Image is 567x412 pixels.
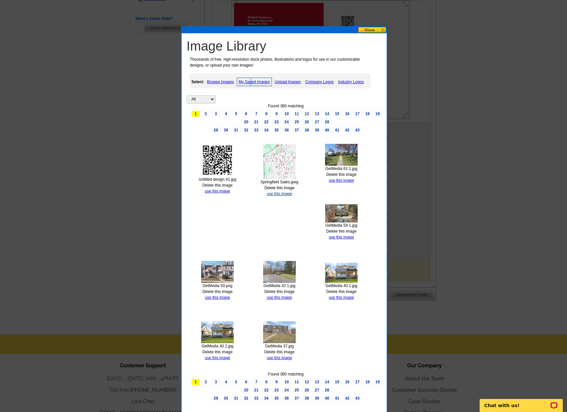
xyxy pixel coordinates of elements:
[282,111,291,117] a: 10
[292,111,301,117] a: 11
[197,283,238,289] div: GetMedia 50.png
[232,127,240,133] a: 31
[333,379,341,385] a: 15
[321,222,362,228] div: GetMedia 59 1.jpg
[237,78,272,86] a: My Saved Images
[353,111,362,117] a: 17
[212,111,220,117] a: 3
[262,127,271,133] a: 34
[259,179,300,185] div: Springfield Sales.jpeg
[329,178,354,183] a: use this image
[212,395,220,402] a: 29
[313,379,321,385] a: 13
[323,119,331,125] a: 28
[197,176,238,182] div: Untitled design 41.jpg
[325,144,358,166] img: thumb-684c3c170a859.jpg
[303,127,311,133] a: 38
[282,127,291,133] a: 36
[259,343,300,349] div: GetMedia 37.jpg
[242,387,250,393] a: 20
[222,127,230,133] a: 30
[222,379,230,385] a: 4
[252,127,261,133] a: 33
[272,127,281,133] a: 35
[205,78,236,86] a: Browse Images
[272,379,281,385] a: 9
[329,235,354,239] a: use this image
[353,395,362,402] a: 43
[336,78,366,86] a: Industry Logos
[363,111,372,117] a: 18
[263,261,296,283] img: thumb-680662dcaf45c.jpg
[325,204,358,222] img: thumb-68488bd7e13b8.jpg
[329,295,354,300] a: use this image
[292,379,301,385] a: 11
[303,387,311,393] a: 26
[191,111,200,117] span: 1
[267,191,292,196] a: use this image
[343,379,351,385] a: 16
[242,379,250,385] a: 6
[232,395,240,402] a: 31
[333,111,341,117] a: 15
[212,379,220,385] a: 3
[282,379,291,385] a: 10
[272,119,281,125] a: 23
[282,119,291,125] a: 24
[262,387,271,393] a: 22
[202,183,233,188] a: Delete this image
[202,350,233,354] a: Delete this image
[273,78,303,86] a: Upload Images
[272,111,281,117] a: 9
[242,119,250,125] a: 20
[187,38,385,54] h1: Image Library
[191,379,200,385] span: 1
[242,111,250,117] a: 6
[343,127,351,133] a: 42
[187,371,385,377] div: Found 380 matching
[262,379,271,385] a: 8
[321,283,362,289] div: GetMedia 40 1.jpg
[187,103,385,109] div: Found 380 matching
[242,395,250,402] a: 32
[197,343,238,349] div: GetMedia 40 1.jpg
[292,127,301,133] a: 37
[262,111,271,117] a: 8
[292,395,301,402] a: 37
[303,395,311,402] a: 38
[326,229,357,234] a: Delete this image
[252,395,261,402] a: 33
[262,395,271,402] a: 34
[323,379,331,385] a: 14
[191,80,204,84] strong: Select:
[264,350,295,354] a: Delete this image
[373,111,382,117] a: 19
[202,289,233,294] a: Delete this image
[267,356,292,360] a: use this image
[304,78,335,86] a: Company Logos
[321,166,362,172] div: GetMedia 61 1.jpg
[292,387,301,393] a: 25
[323,127,331,133] a: 40
[303,379,311,385] a: 12
[205,189,230,193] a: use this image
[201,321,234,343] img: thumb-67f91fb5ccc8c.jpg
[252,387,261,393] a: 21
[333,127,341,133] a: 41
[252,111,261,117] a: 7
[267,295,292,300] a: use this image
[201,111,210,117] a: 2
[373,379,382,385] a: 19
[263,321,296,343] img: thumb-67f41b00a8be5.jpg
[343,111,351,117] a: 16
[222,395,230,402] a: 30
[475,391,567,412] iframe: LiveChat chat widget
[272,387,281,393] a: 23
[212,127,220,133] a: 29
[343,395,351,402] a: 42
[272,395,281,402] a: 35
[353,127,362,133] a: 43
[242,127,250,133] a: 32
